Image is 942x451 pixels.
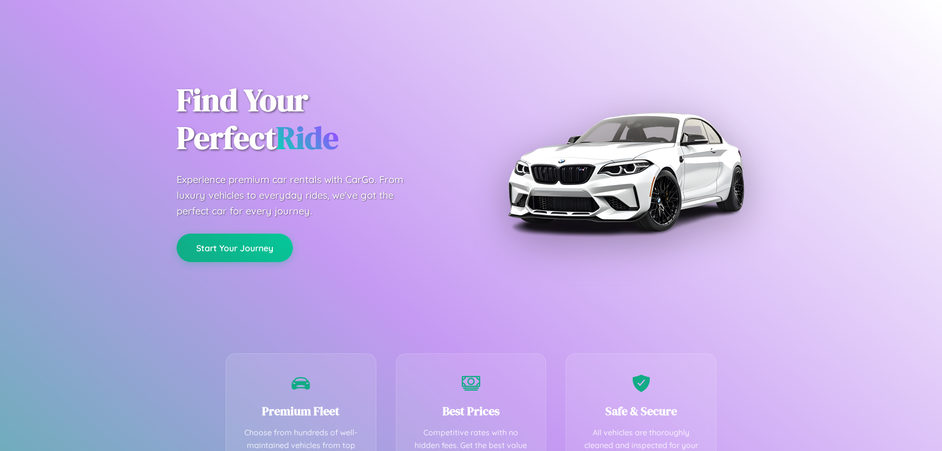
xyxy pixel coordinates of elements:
[276,116,339,159] span: Ride
[581,403,701,419] h3: Safe & Secure
[177,172,422,219] p: Experience premium car rentals with CarGo. From luxury vehicles to everyday rides, we've got the ...
[503,49,748,294] img: Premium BMW car rental vehicle
[177,81,456,157] h1: Find Your Perfect
[411,403,531,419] h3: Best Prices
[177,234,293,262] button: Start Your Journey
[241,403,361,419] h3: Premium Fleet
